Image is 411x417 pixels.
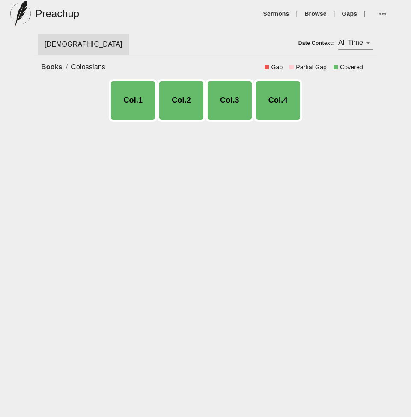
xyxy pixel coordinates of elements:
[360,9,369,18] li: |
[41,62,265,72] nav: breadcrumb
[271,63,283,71] div: Gap
[35,7,79,21] h5: Preachup
[330,9,339,18] li: |
[45,39,122,50] span: [DEMOGRAPHIC_DATA]
[66,62,68,72] li: /
[298,40,334,46] span: Date Context:
[368,374,401,407] iframe: Drift Widget Chat Controller
[71,62,105,72] p: Colossians
[304,9,326,18] a: Browse
[109,79,157,122] div: Col.1
[157,79,205,122] div: Col.2
[340,63,363,71] div: Covered
[338,36,373,50] div: All Time
[41,63,63,71] a: Books
[205,79,254,122] div: Col.3
[342,9,357,18] a: Gaps
[38,34,129,55] div: [DEMOGRAPHIC_DATA]
[254,79,302,122] div: Col.4
[10,1,31,27] img: preachup-logo.png
[296,63,327,71] div: Partial Gap
[263,9,289,18] a: Sermons
[293,9,301,18] li: |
